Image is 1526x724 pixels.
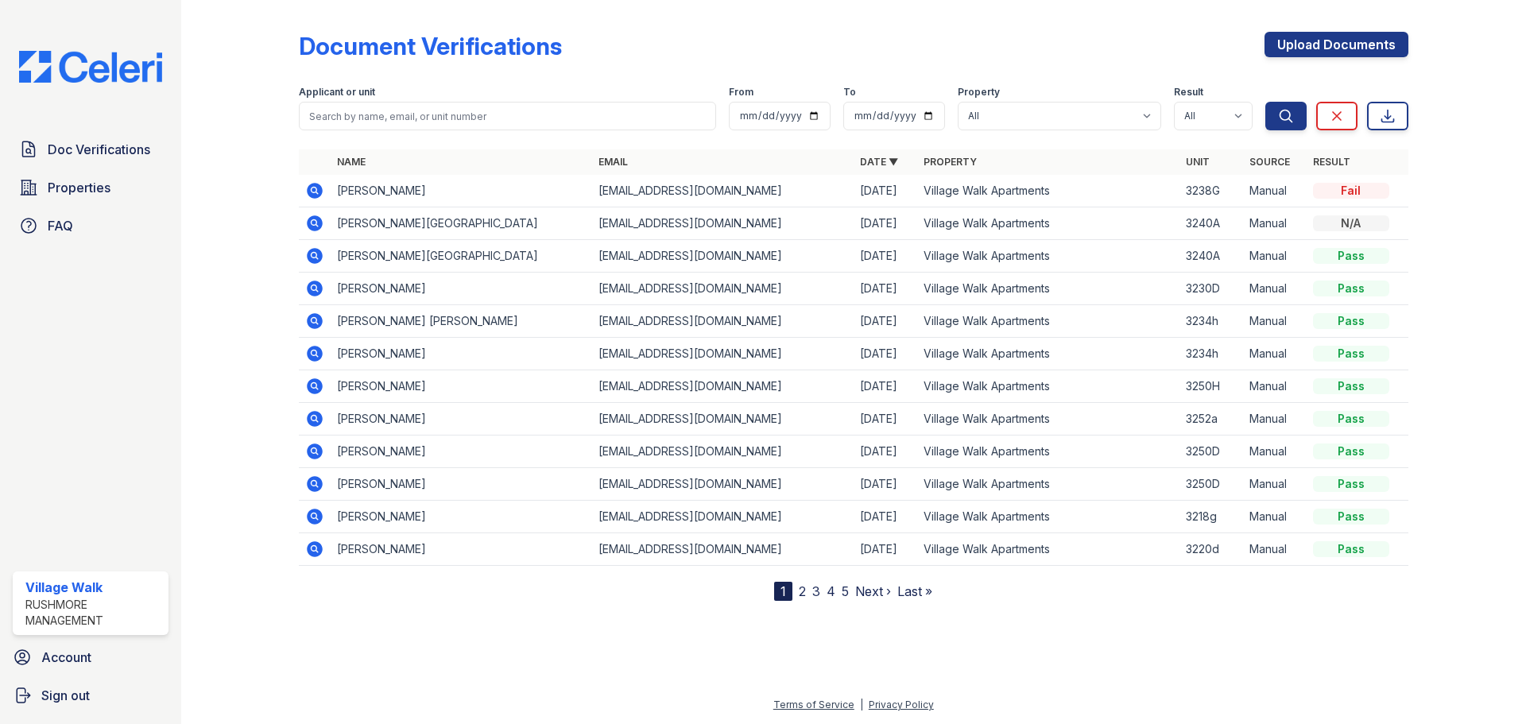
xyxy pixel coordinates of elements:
[897,583,932,599] a: Last »
[1313,476,1389,492] div: Pass
[799,583,806,599] a: 2
[1243,175,1307,207] td: Manual
[854,468,917,501] td: [DATE]
[958,86,1000,99] label: Property
[6,641,175,673] a: Account
[1179,240,1243,273] td: 3240A
[1179,175,1243,207] td: 3238G
[1313,443,1389,459] div: Pass
[812,583,820,599] a: 3
[854,207,917,240] td: [DATE]
[1174,86,1203,99] label: Result
[592,501,854,533] td: [EMAIL_ADDRESS][DOMAIN_NAME]
[917,370,1179,403] td: Village Walk Apartments
[331,175,592,207] td: [PERSON_NAME]
[854,370,917,403] td: [DATE]
[1243,338,1307,370] td: Manual
[854,338,917,370] td: [DATE]
[299,86,375,99] label: Applicant or unit
[854,240,917,273] td: [DATE]
[1186,156,1210,168] a: Unit
[331,403,592,436] td: [PERSON_NAME]
[1179,403,1243,436] td: 3252a
[1243,468,1307,501] td: Manual
[331,533,592,566] td: [PERSON_NAME]
[299,102,716,130] input: Search by name, email, or unit number
[13,134,168,165] a: Doc Verifications
[1249,156,1290,168] a: Source
[592,338,854,370] td: [EMAIL_ADDRESS][DOMAIN_NAME]
[869,699,934,710] a: Privacy Policy
[1313,156,1350,168] a: Result
[917,338,1179,370] td: Village Walk Apartments
[598,156,628,168] a: Email
[854,305,917,338] td: [DATE]
[592,273,854,305] td: [EMAIL_ADDRESS][DOMAIN_NAME]
[1313,509,1389,525] div: Pass
[1179,468,1243,501] td: 3250D
[1313,346,1389,362] div: Pass
[337,156,366,168] a: Name
[827,583,835,599] a: 4
[1243,240,1307,273] td: Manual
[1313,281,1389,296] div: Pass
[854,533,917,566] td: [DATE]
[1179,436,1243,468] td: 3250D
[592,207,854,240] td: [EMAIL_ADDRESS][DOMAIN_NAME]
[13,210,168,242] a: FAQ
[1313,215,1389,231] div: N/A
[854,501,917,533] td: [DATE]
[6,679,175,711] a: Sign out
[843,86,856,99] label: To
[854,403,917,436] td: [DATE]
[592,240,854,273] td: [EMAIL_ADDRESS][DOMAIN_NAME]
[1243,273,1307,305] td: Manual
[592,175,854,207] td: [EMAIL_ADDRESS][DOMAIN_NAME]
[25,597,162,629] div: Rushmore Management
[331,370,592,403] td: [PERSON_NAME]
[917,468,1179,501] td: Village Walk Apartments
[917,207,1179,240] td: Village Walk Apartments
[860,156,898,168] a: Date ▼
[299,32,562,60] div: Document Verifications
[917,436,1179,468] td: Village Walk Apartments
[1313,313,1389,329] div: Pass
[331,501,592,533] td: [PERSON_NAME]
[854,273,917,305] td: [DATE]
[1243,501,1307,533] td: Manual
[1313,411,1389,427] div: Pass
[855,583,891,599] a: Next ›
[917,305,1179,338] td: Village Walk Apartments
[1179,533,1243,566] td: 3220d
[1243,436,1307,468] td: Manual
[41,686,90,705] span: Sign out
[917,533,1179,566] td: Village Walk Apartments
[25,578,162,597] div: Village Walk
[1265,32,1408,57] a: Upload Documents
[592,533,854,566] td: [EMAIL_ADDRESS][DOMAIN_NAME]
[331,273,592,305] td: [PERSON_NAME]
[1179,370,1243,403] td: 3250H
[1313,183,1389,199] div: Fail
[917,501,1179,533] td: Village Walk Apartments
[924,156,977,168] a: Property
[774,582,792,601] div: 1
[1179,305,1243,338] td: 3234h
[1313,541,1389,557] div: Pass
[592,468,854,501] td: [EMAIL_ADDRESS][DOMAIN_NAME]
[854,175,917,207] td: [DATE]
[1243,305,1307,338] td: Manual
[1179,207,1243,240] td: 3240A
[842,583,849,599] a: 5
[1243,207,1307,240] td: Manual
[592,305,854,338] td: [EMAIL_ADDRESS][DOMAIN_NAME]
[917,175,1179,207] td: Village Walk Apartments
[917,273,1179,305] td: Village Walk Apartments
[592,436,854,468] td: [EMAIL_ADDRESS][DOMAIN_NAME]
[1179,501,1243,533] td: 3218g
[331,338,592,370] td: [PERSON_NAME]
[1313,378,1389,394] div: Pass
[1243,403,1307,436] td: Manual
[48,178,110,197] span: Properties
